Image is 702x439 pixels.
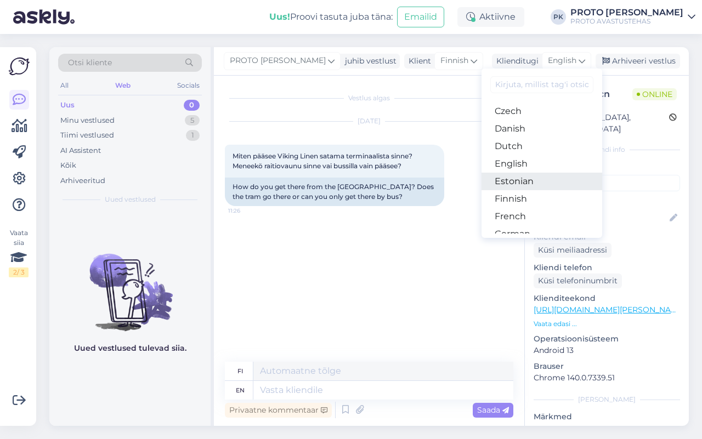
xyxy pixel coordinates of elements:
[548,55,576,67] span: English
[482,225,602,243] a: German
[534,411,680,423] p: Märkmed
[477,405,509,415] span: Saada
[492,55,539,67] div: Klienditugi
[225,93,513,103] div: Vestlus algas
[534,231,680,243] p: Kliendi email
[113,78,133,93] div: Web
[236,381,245,400] div: en
[490,76,593,93] input: Kirjuta, millist tag'i otsid
[230,55,326,67] span: PROTO [PERSON_NAME]
[341,55,397,67] div: juhib vestlust
[534,333,680,345] p: Operatsioonisüsteem
[534,395,680,404] div: [PERSON_NAME]
[225,116,513,126] div: [DATE]
[58,78,71,93] div: All
[397,7,444,27] button: Emailid
[60,145,101,156] div: AI Assistent
[596,54,680,69] div: Arhiveeri vestlus
[60,130,114,141] div: Tiimi vestlused
[551,9,566,25] div: PK
[534,196,680,207] p: Kliendi nimi
[482,173,602,190] a: Estonian
[632,88,677,100] span: Online
[534,262,680,273] p: Kliendi telefon
[60,175,105,186] div: Arhiveeritud
[404,55,431,67] div: Klient
[534,293,680,304] p: Klienditeekond
[184,100,200,111] div: 0
[534,345,680,356] p: Android 13
[225,178,444,206] div: How do you get there from the [GEOGRAPHIC_DATA]? Does the tram go there or can you only get there...
[457,7,524,27] div: Aktiivne
[9,228,29,277] div: Vaata siia
[534,319,680,329] p: Vaata edasi ...
[482,155,602,173] a: English
[482,138,602,155] a: Dutch
[534,161,680,173] p: Kliendi tag'id
[534,145,680,155] div: Kliendi info
[9,267,29,277] div: 2 / 3
[60,100,75,111] div: Uus
[570,17,683,26] div: PROTO AVASTUSTEHAS
[534,175,680,191] input: Lisa tag
[9,56,30,77] img: Askly Logo
[482,120,602,138] a: Danish
[225,403,332,418] div: Privaatne kommentaar
[105,195,156,204] span: Uued vestlused
[537,112,669,135] div: [GEOGRAPHIC_DATA], [GEOGRAPHIC_DATA]
[74,343,186,354] p: Uued vestlused tulevad siia.
[570,8,695,26] a: PROTO [PERSON_NAME]PROTO AVASTUSTEHAS
[68,57,112,69] span: Otsi kliente
[233,152,414,170] span: Miten pääsee Viking Linen satama terminaalista sinne? Meneekö raitiovaunu sinne vai bussilla vain...
[269,12,290,22] b: Uus!
[534,305,685,315] a: [URL][DOMAIN_NAME][PERSON_NAME]
[440,55,468,67] span: Finnish
[228,207,269,215] span: 11:26
[534,243,612,258] div: Küsi meiliaadressi
[60,160,76,171] div: Kõik
[186,130,200,141] div: 1
[482,190,602,208] a: Finnish
[570,8,683,17] div: PROTO [PERSON_NAME]
[185,115,200,126] div: 5
[237,362,243,380] div: fi
[49,234,211,333] img: No chats
[175,78,202,93] div: Socials
[269,10,393,24] div: Proovi tasuta juba täna:
[534,361,680,372] p: Brauser
[60,115,115,126] div: Minu vestlused
[482,208,602,225] a: French
[534,273,622,288] div: Küsi telefoninumbrit
[482,102,602,120] a: Czech
[534,372,680,384] p: Chrome 140.0.7339.51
